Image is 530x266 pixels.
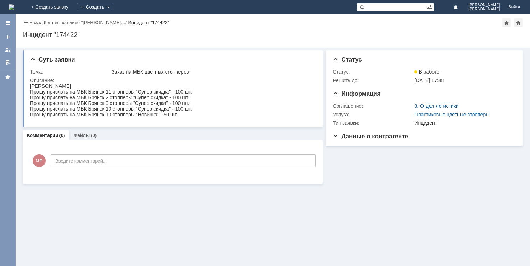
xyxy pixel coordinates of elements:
[427,3,434,10] span: Расширенный поиск
[514,18,523,27] div: Сделать домашней страницей
[333,133,408,140] span: Данные о контрагенте
[2,57,14,68] a: Мои согласования
[30,69,110,75] div: Тема:
[333,120,413,126] div: Тип заявки:
[42,20,43,25] div: |
[414,78,444,83] span: [DATE] 17:48
[29,20,42,25] a: Назад
[333,112,413,117] div: Услуга:
[30,56,75,63] span: Суть заявки
[111,69,313,75] div: Заказ на МБК цветных стопперов
[414,120,512,126] div: Инцидент
[414,103,458,109] a: 3. Отдел логистики
[333,90,380,97] span: Информация
[333,78,413,83] div: Решить до:
[77,3,113,11] div: Создать
[30,78,314,83] div: Описание:
[73,133,90,138] a: Файлы
[468,3,500,7] span: [PERSON_NAME]
[59,133,65,138] div: (0)
[2,31,14,43] a: Создать заявку
[9,4,14,10] img: logo
[44,20,128,25] div: /
[414,112,489,117] a: Пластиковые цветные стопперы
[91,133,97,138] div: (0)
[128,20,169,25] div: Инцидент "174422"
[23,31,523,38] div: Инцидент "174422"
[333,103,413,109] div: Соглашение:
[333,69,413,75] div: Статус:
[468,7,500,11] span: [PERSON_NAME]
[2,44,14,55] a: Мои заявки
[27,133,58,138] a: Комментарии
[9,4,14,10] a: Перейти на домашнюю страницу
[333,56,362,63] span: Статус
[44,20,126,25] a: Контактное лицо "[PERSON_NAME]…
[502,18,511,27] div: Добавить в избранное
[33,154,46,167] span: МЕ
[414,69,439,75] span: В работе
